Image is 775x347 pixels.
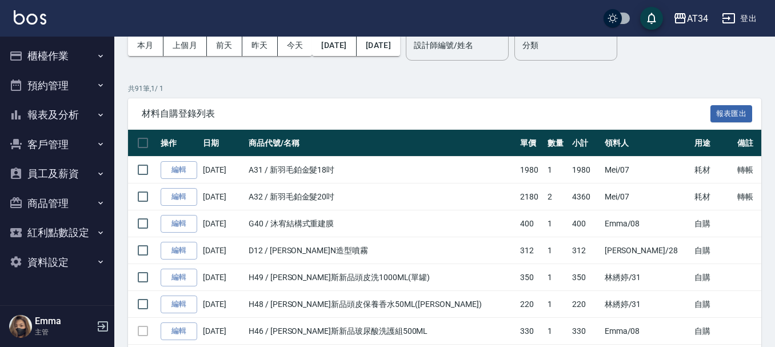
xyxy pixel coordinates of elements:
td: G40 / 沐宥結構式重建膜 [246,210,517,237]
td: 330 [517,318,545,345]
button: 報表匯出 [710,105,753,123]
button: 前天 [207,35,242,56]
td: H46 / [PERSON_NAME]斯新品玻尿酸洗護組500ML [246,318,517,345]
td: Emma /08 [602,210,692,237]
td: 林綉婷 /31 [602,264,692,291]
th: 單價 [517,130,545,157]
td: [DATE] [200,264,246,291]
a: 編輯 [161,296,197,313]
td: 220 [569,291,602,318]
a: 編輯 [161,322,197,340]
img: Logo [14,10,46,25]
button: 客戶管理 [5,130,110,159]
td: 自購 [692,318,734,345]
td: H48 / [PERSON_NAME]新品頭皮保養香水50ML([PERSON_NAME]) [246,291,517,318]
td: [DATE] [200,184,246,210]
td: 350 [569,264,602,291]
button: 報表及分析 [5,100,110,130]
td: Emma /08 [602,318,692,345]
td: [DATE] [200,291,246,318]
button: 紅利點數設定 [5,218,110,248]
th: 日期 [200,130,246,157]
th: 操作 [158,130,200,157]
td: 2 [545,184,569,210]
button: 資料設定 [5,248,110,277]
td: 350 [517,264,545,291]
button: 本月 [128,35,163,56]
h5: Emma [35,316,93,327]
td: [DATE] [200,318,246,345]
td: 1 [545,210,569,237]
button: save [640,7,663,30]
div: AT34 [687,11,708,26]
td: 220 [517,291,545,318]
button: [DATE] [312,35,356,56]
button: 櫃檯作業 [5,41,110,71]
td: 1 [545,157,569,184]
th: 商品代號/名稱 [246,130,517,157]
a: 編輯 [161,269,197,286]
button: AT34 [669,7,713,30]
td: Mei /07 [602,184,692,210]
td: 330 [569,318,602,345]
td: 自購 [692,210,734,237]
th: 領料人 [602,130,692,157]
td: H49 / [PERSON_NAME]斯新品頭皮洗1000ML(單罐) [246,264,517,291]
button: 今天 [278,35,313,56]
td: 2180 [517,184,545,210]
button: 預約管理 [5,71,110,101]
td: 4360 [569,184,602,210]
td: D12 / [PERSON_NAME]N造型噴霧 [246,237,517,264]
td: 1 [545,264,569,291]
td: 1 [545,237,569,264]
p: 共 91 筆, 1 / 1 [128,83,761,94]
button: 登出 [717,8,761,29]
td: 自購 [692,237,734,264]
button: [DATE] [357,35,400,56]
td: 1 [545,318,569,345]
td: 1980 [569,157,602,184]
th: 用途 [692,130,734,157]
button: 昨天 [242,35,278,56]
button: 上個月 [163,35,207,56]
a: 編輯 [161,242,197,260]
td: A31 / 新羽毛鉑金髮18吋 [246,157,517,184]
button: 員工及薪資 [5,159,110,189]
td: [DATE] [200,157,246,184]
th: 數量 [545,130,569,157]
p: 主管 [35,327,93,337]
td: 耗材 [692,184,734,210]
td: 400 [517,210,545,237]
a: 編輯 [161,188,197,206]
span: 材料自購登錄列表 [142,108,710,119]
td: 耗材 [692,157,734,184]
button: 商品管理 [5,189,110,218]
td: Mei /07 [602,157,692,184]
td: 312 [517,237,545,264]
td: 1 [545,291,569,318]
td: [PERSON_NAME] /28 [602,237,692,264]
td: A32 / 新羽毛鉑金髮20吋 [246,184,517,210]
td: 自購 [692,264,734,291]
a: 編輯 [161,161,197,179]
td: [DATE] [200,237,246,264]
td: 自購 [692,291,734,318]
td: 1980 [517,157,545,184]
a: 編輯 [161,215,197,233]
td: 312 [569,237,602,264]
th: 小計 [569,130,602,157]
td: 林綉婷 /31 [602,291,692,318]
img: Person [9,315,32,338]
td: 400 [569,210,602,237]
a: 報表匯出 [710,107,753,118]
td: [DATE] [200,210,246,237]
